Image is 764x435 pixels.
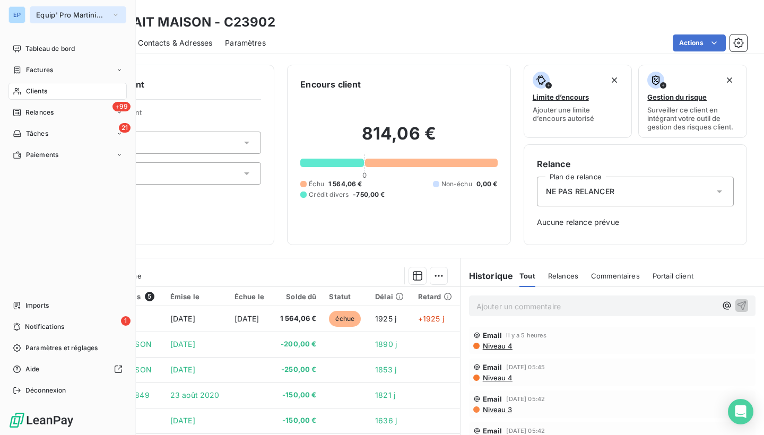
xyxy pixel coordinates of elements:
[279,292,317,301] div: Solde dû
[36,11,107,19] span: Equip' Pro Martinique
[537,158,734,170] h6: Relance
[225,38,266,48] span: Paramètres
[483,427,502,435] span: Email
[461,269,514,282] h6: Historique
[483,363,502,371] span: Email
[26,86,47,96] span: Clients
[279,314,317,324] span: 1 564,06 €
[170,292,222,301] div: Émise le
[26,150,58,160] span: Paiements
[8,412,74,429] img: Logo LeanPay
[647,106,738,131] span: Surveiller ce client en intégrant votre outil de gestion des risques client.
[506,332,546,338] span: il y a 5 heures
[506,428,545,434] span: [DATE] 05:42
[25,343,98,353] span: Paramètres et réglages
[506,396,545,402] span: [DATE] 05:42
[170,390,220,399] span: 23 août 2020
[93,13,275,32] h3: K&M FAIT MAISON - C23902
[548,272,578,280] span: Relances
[329,292,362,301] div: Statut
[418,314,444,323] span: +1925 j
[524,65,632,138] button: Limite d’encoursAjouter une limite d’encours autorisé
[170,314,195,323] span: [DATE]
[145,292,154,301] span: 5
[519,272,535,280] span: Tout
[8,361,127,378] a: Aide
[8,62,127,79] a: Factures
[482,405,512,414] span: Niveau 3
[8,297,127,314] a: Imports
[112,102,131,111] span: +99
[537,217,734,228] span: Aucune relance prévue
[506,364,545,370] span: [DATE] 05:45
[279,364,317,375] span: -250,00 €
[235,292,266,301] div: Échue le
[235,314,259,323] span: [DATE]
[300,78,361,91] h6: Encours client
[138,38,212,48] span: Contacts & Adresses
[533,106,623,123] span: Ajouter une limite d’encours autorisé
[26,129,48,138] span: Tâches
[25,301,49,310] span: Imports
[300,123,497,155] h2: 814,06 €
[482,373,513,382] span: Niveau 4
[8,83,127,100] a: Clients
[375,416,397,425] span: 1636 j
[170,340,195,349] span: [DATE]
[546,186,614,197] span: NE PAS RELANCER
[279,390,317,401] span: -150,00 €
[170,365,195,374] span: [DATE]
[25,108,54,117] span: Relances
[375,292,405,301] div: Délai
[25,364,40,374] span: Aide
[375,390,395,399] span: 1821 j
[25,386,66,395] span: Déconnexion
[375,365,396,374] span: 1853 j
[25,322,64,332] span: Notifications
[362,171,367,179] span: 0
[353,190,385,199] span: -750,00 €
[647,93,707,101] span: Gestion du risque
[121,316,131,326] span: 1
[483,395,502,403] span: Email
[418,292,454,301] div: Retard
[8,340,127,356] a: Paramètres et réglages
[8,146,127,163] a: Paiements
[653,272,693,280] span: Portail client
[482,342,513,350] span: Niveau 4
[25,44,75,54] span: Tableau de bord
[375,314,396,323] span: 1925 j
[375,340,397,349] span: 1890 j
[279,339,317,350] span: -200,00 €
[170,416,195,425] span: [DATE]
[476,179,498,189] span: 0,00 €
[85,108,261,123] span: Propriétés Client
[329,311,361,327] span: échue
[64,78,261,91] h6: Informations client
[483,331,502,340] span: Email
[328,179,362,189] span: 1 564,06 €
[8,6,25,23] div: EP
[26,65,53,75] span: Factures
[591,272,640,280] span: Commentaires
[673,34,726,51] button: Actions
[8,40,127,57] a: Tableau de bord
[309,179,324,189] span: Échu
[8,125,127,142] a: 21Tâches
[728,399,753,424] div: Open Intercom Messenger
[533,93,589,101] span: Limite d’encours
[309,190,349,199] span: Crédit divers
[279,415,317,426] span: -150,00 €
[119,123,131,133] span: 21
[8,104,127,121] a: +99Relances
[441,179,472,189] span: Non-échu
[638,65,747,138] button: Gestion du risqueSurveiller ce client en intégrant votre outil de gestion des risques client.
